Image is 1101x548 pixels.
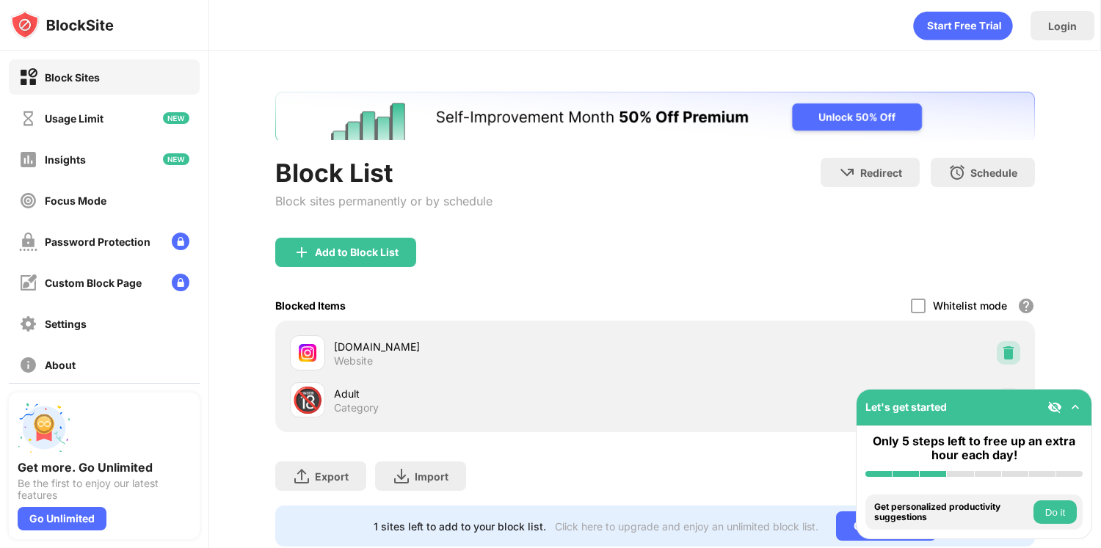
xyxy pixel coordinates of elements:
[860,167,902,179] div: Redirect
[45,318,87,330] div: Settings
[45,235,150,248] div: Password Protection
[836,511,937,541] div: Go Unlimited
[19,109,37,128] img: time-usage-off.svg
[18,478,191,501] div: Be the first to enjoy our latest features
[292,385,323,415] div: 🔞
[275,299,346,312] div: Blocked Items
[1048,20,1077,32] div: Login
[172,274,189,291] img: lock-menu.svg
[19,356,37,374] img: about-off.svg
[374,520,546,533] div: 1 sites left to add to your block list.
[45,71,100,84] div: Block Sites
[1033,500,1077,524] button: Do it
[315,470,349,483] div: Export
[275,92,1035,140] iframe: Banner
[45,153,86,166] div: Insights
[275,158,493,188] div: Block List
[555,520,818,533] div: Click here to upgrade and enjoy an unlimited block list.
[334,401,379,414] div: Category
[45,359,76,371] div: About
[1047,400,1062,414] img: eye-not-visible.svg
[299,344,316,362] img: favicons
[45,277,142,289] div: Custom Block Page
[19,233,37,251] img: password-protection-off.svg
[275,194,493,208] div: Block sites permanently or by schedule
[970,167,1017,179] div: Schedule
[45,194,106,207] div: Focus Mode
[163,153,189,165] img: new-icon.svg
[334,386,655,401] div: Adult
[18,507,106,530] div: Go Unlimited
[18,460,191,475] div: Get more. Go Unlimited
[865,434,1083,462] div: Only 5 steps left to free up an extra hour each day!
[45,112,103,125] div: Usage Limit
[415,470,448,483] div: Import
[334,339,655,354] div: [DOMAIN_NAME]
[10,10,114,40] img: logo-blocksite.svg
[1068,400,1083,414] img: omni-setup-toggle.svg
[933,299,1007,312] div: Whitelist mode
[334,354,373,368] div: Website
[18,401,70,454] img: push-unlimited.svg
[874,502,1030,523] div: Get personalized productivity suggestions
[19,68,37,87] img: block-on.svg
[19,191,37,210] img: focus-off.svg
[865,401,947,413] div: Let's get started
[315,246,399,258] div: Add to Block List
[19,150,37,169] img: insights-off.svg
[163,112,189,124] img: new-icon.svg
[19,315,37,333] img: settings-off.svg
[913,11,1013,40] div: animation
[172,233,189,250] img: lock-menu.svg
[19,274,37,292] img: customize-block-page-off.svg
